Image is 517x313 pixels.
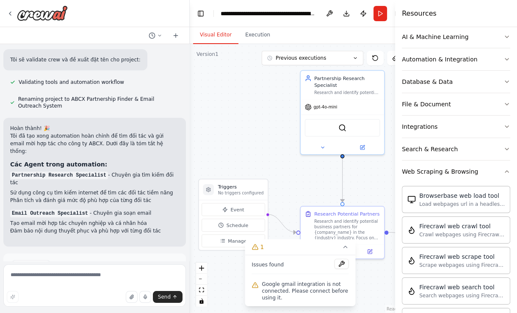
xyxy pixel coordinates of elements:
[314,75,380,89] div: Partnership Research Specialist
[202,234,265,247] button: Manage
[402,161,510,183] button: Web Scraping & Browsing
[196,296,207,307] button: toggle interactivity
[10,161,107,168] strong: Các Agent trong automation:
[19,79,124,86] span: Validating tools and automation workflow
[387,307,409,311] a: React Flow attribution
[262,51,363,65] button: Previous executions
[227,222,249,229] span: Schedule
[202,219,265,231] button: Schedule
[314,90,380,95] div: Research and identify potential business partners for company {company_name} in the {industry} in...
[238,26,277,44] button: Execution
[218,190,264,196] p: No triggers configured
[338,124,346,132] img: SerperDevTool
[218,183,264,190] h3: Triggers
[267,211,296,236] g: Edge from triggers to db000a1c-805b-41cf-8680-97099452674d
[10,227,179,235] li: Đảm bảo nội dung thuyết phục và phù hợp với từng đối tác
[300,70,384,155] div: Partnership Research SpecialistResearch and identify potential business partners for company {com...
[158,294,171,300] span: Send
[402,122,437,131] div: Integrations
[139,291,151,303] button: Click to speak your automation idea
[10,171,179,186] p: - Chuyên gia tìm kiếm đối tác
[10,56,141,64] p: Tôi sẽ validate crew và đề xuất đặt tên cho project:
[343,144,382,152] button: Open in side panel
[196,285,207,296] button: fit view
[153,291,182,303] button: Send
[402,100,451,108] div: File & Document
[402,145,458,153] div: Search & Research
[419,201,505,208] div: Load webpages url in a headless browser using Browserbase and return the contents
[193,26,238,44] button: Visual Editor
[202,203,265,216] button: Event
[419,231,505,238] div: Crawl webpages using Firecrawl and return the contents
[402,167,478,176] div: Web Scraping & Browsing
[419,252,505,261] div: Firecrawl web scrape tool
[300,206,384,259] div: Research Potential PartnersResearch and identify potential business partners for {company_name} i...
[10,209,179,217] p: - Chuyên gia soạn email
[262,281,349,301] span: Google gmail integration is not connected. Please connect before using it.
[276,55,326,61] span: Previous executions
[198,179,268,251] div: TriggersNo triggers configuredEventScheduleManage
[196,274,207,285] button: zoom out
[10,172,108,179] code: Partnership Research Specialist
[419,262,505,269] div: Scrape webpages using Firecrawl and return the contents
[402,33,468,41] div: AI & Machine Learning
[196,51,218,58] div: Version 1
[419,283,505,291] div: Firecrawl web search tool
[260,243,264,251] span: 1
[196,263,207,307] div: React Flow controls
[402,48,510,70] button: Automation & Integration
[10,125,179,132] h2: Hoàn thành! 🎉
[402,55,478,64] div: Automation & Integration
[419,222,505,230] div: Firecrawl web crawl tool
[313,104,337,110] span: gpt-4o-mini
[419,191,505,200] div: Browserbase web load tool
[407,226,416,234] img: Firecrawlcrawlwebsitetool
[245,239,356,255] button: 1
[221,9,316,18] nav: breadcrumb
[169,30,182,41] button: Start a new chat
[402,116,510,138] button: Integrations
[252,261,284,268] span: Issues found
[402,93,510,115] button: File & Document
[402,71,510,93] button: Database & Data
[18,96,179,109] span: Renaming project to ABCX Partnership Finder & Email Outreach System
[10,219,179,227] li: Tạo email mời hợp tác chuyên nghiệp và cá nhân hóa
[314,219,380,240] div: Research and identify potential business partners for {company_name} in the {industry} industry. ...
[126,291,138,303] button: Upload files
[7,291,19,303] button: Improve this prompt
[407,256,416,265] img: Firecrawlscrapewebsitetool
[10,189,179,197] li: Sử dụng công cụ tìm kiếm internet để tìm các đối tác tiềm năng
[402,8,437,19] h4: Resources
[314,211,379,217] div: Research Potential Partners
[407,195,416,204] img: Browserbaseloadtool
[402,26,510,48] button: AI & Machine Learning
[402,138,510,160] button: Search & Research
[228,237,247,244] span: Manage
[195,8,207,19] button: Hide left sidebar
[339,158,346,202] g: Edge from 81ede09c-9ac2-4764-a4ae-eeb5baa040ac to db000a1c-805b-41cf-8680-97099452674d
[402,78,453,86] div: Database & Data
[407,287,416,295] img: Firecrawlsearchtool
[10,132,179,155] p: Tôi đã tạo xong automation hoàn chỉnh để tìm đối tác và gửi email mời hợp tác cho công ty ABCX. D...
[358,247,382,255] button: Open in side panel
[10,197,179,204] li: Phân tích và đánh giá mức độ phù hợp của từng đối tác
[196,263,207,274] button: zoom in
[10,210,90,217] code: Email Outreach Specialist
[145,30,166,41] button: Switch to previous chat
[230,206,244,213] span: Event
[17,6,68,21] img: Logo
[419,292,505,299] div: Search webpages using Firecrawl and return the results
